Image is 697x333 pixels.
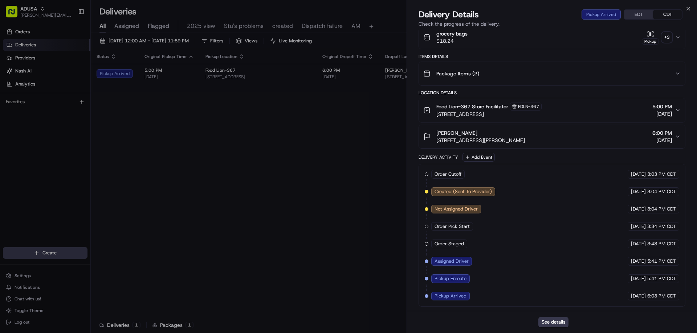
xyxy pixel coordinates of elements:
[15,105,56,112] span: Knowledge Base
[662,32,672,42] div: + 3
[436,30,468,37] span: grocery bags
[435,223,470,230] span: Order Pick Start
[435,206,478,212] span: Not Assigned Driver
[7,7,22,22] img: Nash
[647,275,676,282] span: 5:41 PM CDT
[631,206,646,212] span: [DATE]
[518,104,539,109] span: FDLN-367
[419,62,685,85] button: Package Items (2)
[647,223,676,230] span: 3:34 PM CDT
[631,223,646,230] span: [DATE]
[419,98,685,122] button: Food Lion-367 Store FacilitatorFDLN-367[STREET_ADDRESS]5:00 PM[DATE]
[436,103,508,110] span: Food Lion-367 Store Facilitator
[652,110,672,117] span: [DATE]
[631,241,646,247] span: [DATE]
[653,10,682,19] button: CDT
[419,125,685,148] button: [PERSON_NAME][STREET_ADDRESS][PERSON_NAME]6:00 PM[DATE]
[647,241,676,247] span: 3:48 PM CDT
[652,137,672,144] span: [DATE]
[642,30,659,45] button: Pickup
[436,111,542,118] span: [STREET_ADDRESS]
[4,102,58,115] a: 📗Knowledge Base
[419,90,685,96] div: Location Details
[647,171,676,178] span: 3:03 PM CDT
[51,122,88,128] a: Powered byPylon
[7,106,13,112] div: 📗
[435,275,466,282] span: Pickup Enroute
[61,106,67,112] div: 💻
[647,206,676,212] span: 3:04 PM CDT
[123,71,132,80] button: Start new chat
[25,69,119,76] div: Start new chat
[631,275,646,282] span: [DATE]
[652,103,672,110] span: 5:00 PM
[19,47,120,54] input: Clear
[435,258,469,265] span: Assigned Driver
[419,26,685,49] button: grocery bags$18.24Pickup+3
[419,154,458,160] div: Delivery Activity
[69,105,117,112] span: API Documentation
[72,123,88,128] span: Pylon
[435,171,461,178] span: Order Cutoff
[647,188,676,195] span: 3:04 PM CDT
[7,69,20,82] img: 1736555255976-a54dd68f-1ca7-489b-9aae-adbdc363a1c4
[58,102,119,115] a: 💻API Documentation
[419,20,685,28] p: Check the progress of the delivery.
[631,258,646,265] span: [DATE]
[436,137,525,144] span: [STREET_ADDRESS][PERSON_NAME]
[642,38,659,45] div: Pickup
[538,317,568,327] button: See details
[419,54,685,59] div: Items Details
[435,241,464,247] span: Order Staged
[631,171,646,178] span: [DATE]
[631,293,646,299] span: [DATE]
[647,258,676,265] span: 5:41 PM CDT
[25,76,92,82] div: We're available if you need us!
[7,29,132,41] p: Welcome 👋
[462,153,495,162] button: Add Event
[436,129,477,137] span: [PERSON_NAME]
[624,10,653,19] button: EDT
[419,9,479,20] span: Delivery Details
[435,293,466,299] span: Pickup Arrived
[631,188,646,195] span: [DATE]
[642,30,672,45] button: Pickup+3
[435,188,492,195] span: Created (Sent To Provider)
[436,37,468,45] span: $18.24
[647,293,676,299] span: 6:03 PM CDT
[436,70,479,77] span: Package Items ( 2 )
[652,129,672,137] span: 6:00 PM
